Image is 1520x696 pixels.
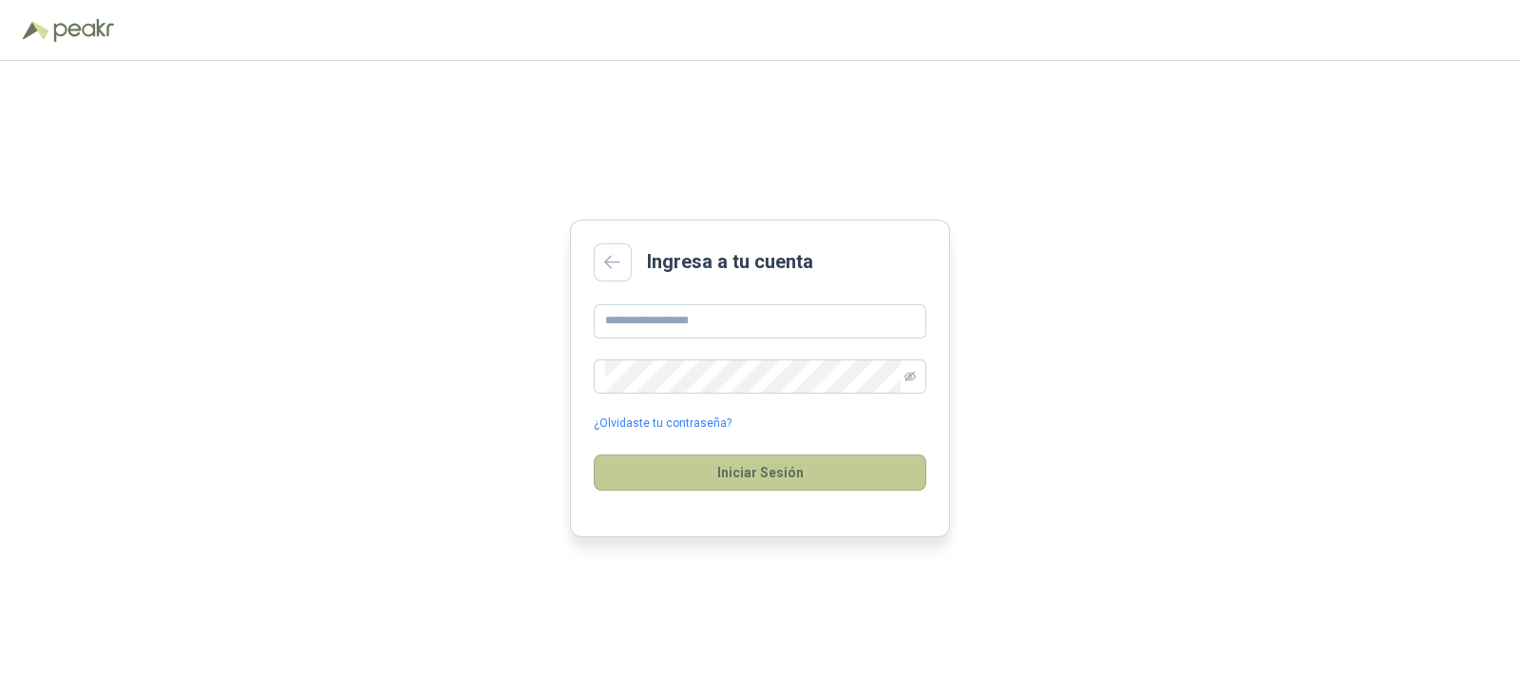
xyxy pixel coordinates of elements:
[594,415,731,433] a: ¿Olvidaste tu contraseña?
[53,19,114,42] img: Peakr
[23,21,49,40] img: Logo
[594,454,926,491] button: Iniciar Sesión
[904,371,916,382] span: eye-invisible
[647,247,813,277] h2: Ingresa a tu cuenta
